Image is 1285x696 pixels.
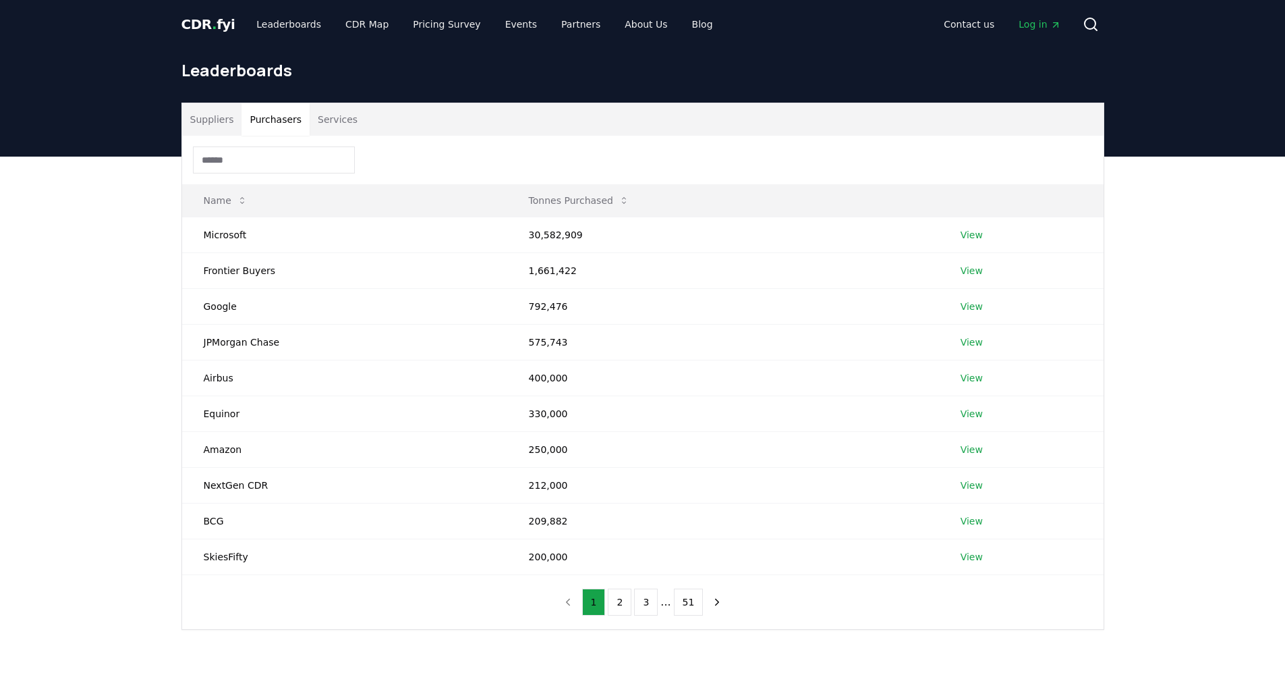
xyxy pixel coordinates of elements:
button: next page [706,589,729,616]
a: Log in [1008,12,1071,36]
h1: Leaderboards [181,59,1104,81]
a: View [961,264,983,277]
button: 3 [634,589,658,616]
span: CDR fyi [181,16,235,32]
td: SkiesFifty [182,539,507,574]
a: View [961,371,983,385]
td: 330,000 [507,396,939,431]
a: Blog [681,12,724,36]
td: 200,000 [507,539,939,574]
td: NextGen CDR [182,467,507,503]
button: Suppliers [182,103,242,136]
a: About Us [614,12,678,36]
a: View [961,407,983,421]
a: Events [494,12,548,36]
td: JPMorgan Chase [182,324,507,360]
td: 792,476 [507,288,939,324]
td: BCG [182,503,507,539]
td: 575,743 [507,324,939,360]
td: Google [182,288,507,324]
a: CDR.fyi [181,15,235,34]
td: 212,000 [507,467,939,503]
a: View [961,514,983,528]
td: 209,882 [507,503,939,539]
td: 250,000 [507,431,939,467]
a: Partners [550,12,611,36]
a: View [961,300,983,313]
td: Microsoft [182,217,507,252]
a: Contact us [933,12,1005,36]
button: 1 [582,589,606,616]
td: 30,582,909 [507,217,939,252]
a: View [961,479,983,492]
td: Airbus [182,360,507,396]
a: View [961,228,983,242]
a: View [961,336,983,349]
button: 2 [608,589,631,616]
button: Tonnes Purchased [518,187,640,214]
td: Amazon [182,431,507,467]
a: View [961,550,983,564]
nav: Main [933,12,1071,36]
button: Purchasers [241,103,310,136]
a: Leaderboards [246,12,332,36]
a: View [961,443,983,456]
td: Equinor [182,396,507,431]
nav: Main [246,12,723,36]
span: . [212,16,217,32]
li: ... [660,594,670,610]
td: Frontier Buyers [182,252,507,288]
span: Log in [1019,18,1060,31]
button: Name [193,187,258,214]
button: Services [310,103,366,136]
a: Pricing Survey [402,12,491,36]
a: CDR Map [335,12,399,36]
td: 1,661,422 [507,252,939,288]
button: 51 [674,589,704,616]
td: 400,000 [507,360,939,396]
